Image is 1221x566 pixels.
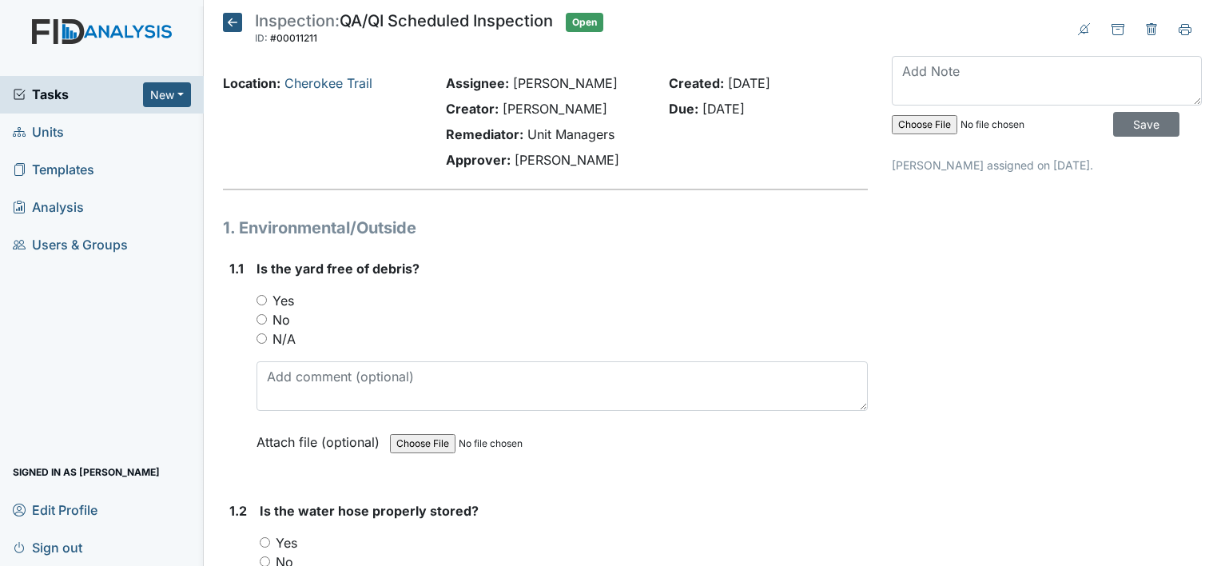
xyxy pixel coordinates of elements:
span: #00011211 [270,32,317,44]
span: [DATE] [728,75,770,91]
span: [PERSON_NAME] [513,75,618,91]
label: Attach file (optional) [257,424,386,452]
strong: Remediator: [446,126,523,142]
strong: Location: [223,75,280,91]
span: Analysis [13,195,84,220]
label: No [272,310,290,329]
button: New [143,82,191,107]
strong: Due: [669,101,698,117]
span: [PERSON_NAME] [515,152,619,168]
span: Users & Groups [13,233,128,257]
span: Units [13,120,64,145]
span: [PERSON_NAME] [503,101,607,117]
span: Is the water hose properly stored? [260,503,479,519]
input: Yes [260,537,270,548]
a: Cherokee Trail [284,75,372,91]
label: 1.1 [229,259,244,278]
span: ID: [255,32,268,44]
span: [DATE] [702,101,745,117]
span: Is the yard free of debris? [257,261,420,277]
span: Unit Managers [527,126,614,142]
span: Templates [13,157,94,182]
span: Edit Profile [13,497,97,522]
input: Yes [257,295,267,305]
input: N/A [257,333,267,344]
label: Yes [276,533,297,552]
label: Yes [272,291,294,310]
h1: 1. Environmental/Outside [223,216,868,240]
strong: Assignee: [446,75,509,91]
input: Save [1113,112,1179,137]
span: Inspection: [255,11,340,30]
strong: Approver: [446,152,511,168]
label: 1.2 [229,501,247,520]
input: No [257,314,267,325]
p: [PERSON_NAME] assigned on [DATE]. [892,157,1202,173]
span: Sign out [13,535,82,560]
strong: Created: [669,75,724,91]
span: Signed in as [PERSON_NAME] [13,460,160,484]
span: Open [566,13,603,32]
strong: Creator: [446,101,499,117]
label: N/A [272,329,296,349]
div: QA/QI Scheduled Inspection [255,13,553,48]
a: Tasks [13,85,143,104]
